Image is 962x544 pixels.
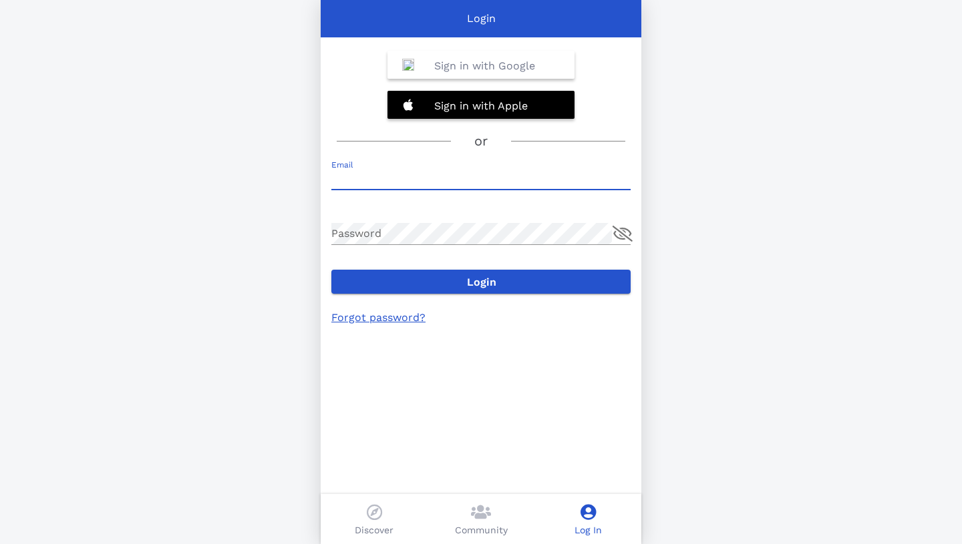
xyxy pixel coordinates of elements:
h3: or [474,131,488,152]
b: Sign in with Apple [434,99,528,112]
img: 20201228132320%21Apple_logo_white.svg [402,99,414,111]
p: Community [455,523,508,537]
b: Sign in with Google [434,59,535,72]
p: Log In [575,523,602,537]
span: Login [342,276,620,288]
p: Discover [355,523,393,537]
a: Forgot password? [331,311,426,324]
img: Google_%22G%22_Logo.svg [402,59,414,71]
p: Login [467,11,496,27]
button: Login [331,270,631,294]
button: append icon [613,226,633,242]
